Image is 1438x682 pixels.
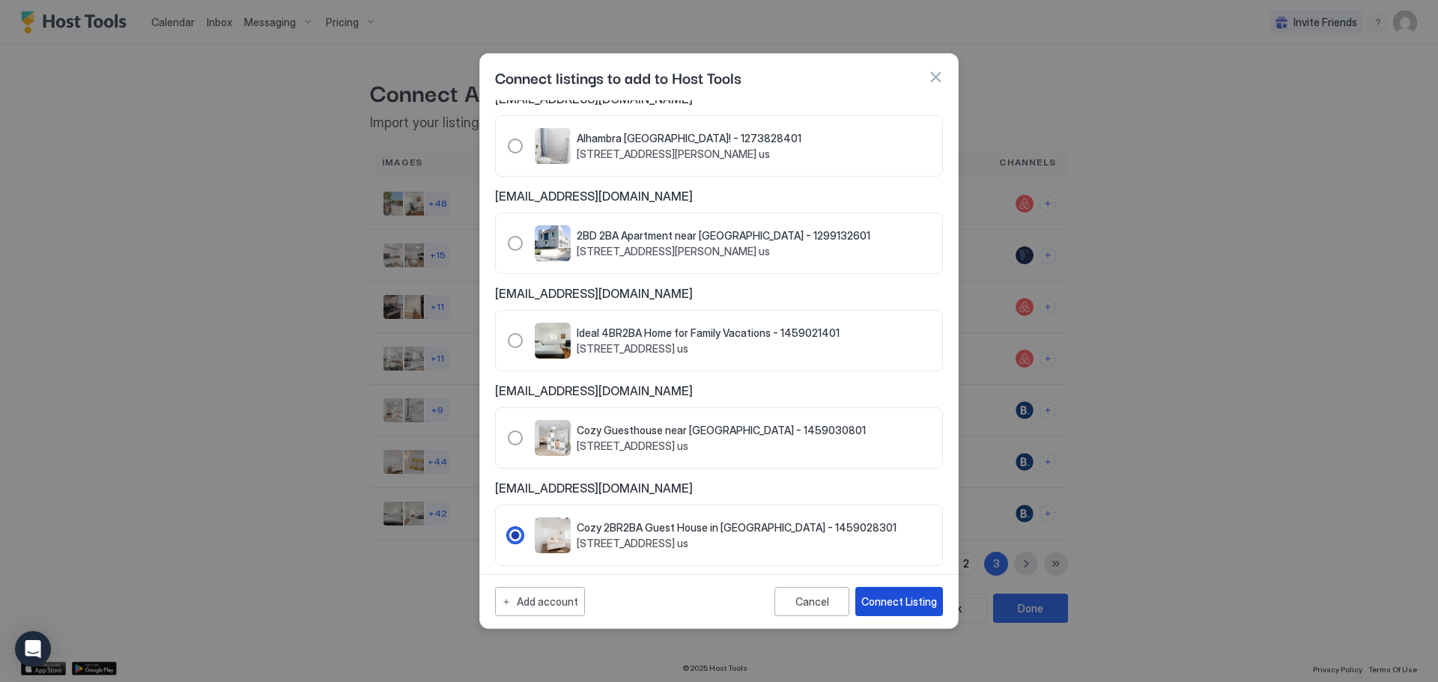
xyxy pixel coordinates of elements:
[508,517,930,553] div: RadioGroup
[495,383,943,398] span: [EMAIL_ADDRESS][DOMAIN_NAME]
[577,537,897,550] span: [STREET_ADDRESS] us
[577,326,840,340] span: Ideal 4BR2BA Home for Family Vacations - 1459021401
[535,128,571,164] div: listing image
[577,424,866,437] span: Cozy Guesthouse near [GEOGRAPHIC_DATA] - 1459030801
[508,128,930,164] div: 1273828401
[795,595,829,608] div: Cancel
[508,128,930,164] div: RadioGroup
[495,66,741,88] span: Connect listings to add to Host Tools
[15,631,51,667] div: Open Intercom Messenger
[535,517,571,553] div: listing image
[577,342,840,356] span: [STREET_ADDRESS] us
[495,286,943,301] span: [EMAIL_ADDRESS][DOMAIN_NAME]
[508,225,930,261] div: RadioGroup
[508,420,930,456] div: 1459030801
[577,521,897,535] span: Cozy 2BR2BA Guest House in [GEOGRAPHIC_DATA] - 1459028301
[508,323,930,359] div: RadioGroup
[508,225,930,261] div: 1299132601
[508,420,930,456] div: RadioGroup
[855,587,943,616] button: Connect Listing
[495,481,943,496] span: [EMAIL_ADDRESS][DOMAIN_NAME]
[508,323,930,359] div: 1459021401
[577,229,870,243] span: 2BD 2BA Apartment near [GEOGRAPHIC_DATA] - 1299132601
[774,587,849,616] button: Cancel
[535,225,571,261] div: listing image
[861,594,937,609] div: Connect Listing
[577,132,801,145] span: Alhambra [GEOGRAPHIC_DATA]! - 1273828401
[535,323,571,359] div: listing image
[517,594,578,609] div: Add account
[508,517,930,553] div: 1459028301
[577,439,866,453] span: [STREET_ADDRESS] us
[577,147,801,161] span: [STREET_ADDRESS][PERSON_NAME] us
[535,420,571,456] div: listing image
[495,189,943,204] span: [EMAIL_ADDRESS][DOMAIN_NAME]
[577,245,870,258] span: [STREET_ADDRESS][PERSON_NAME] us
[495,587,585,616] button: Add account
